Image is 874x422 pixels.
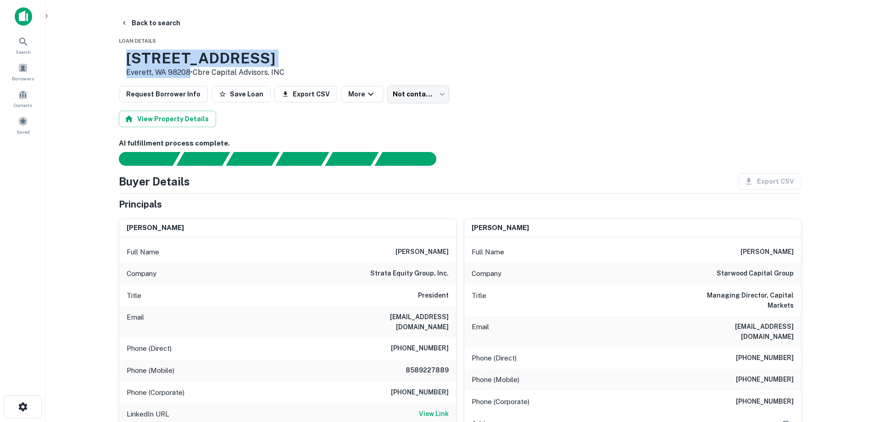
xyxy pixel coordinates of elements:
[119,173,190,190] h4: Buyer Details
[418,290,449,301] h6: President
[472,396,529,407] p: Phone (Corporate)
[14,101,32,109] span: Contacts
[119,111,216,127] button: View Property Details
[341,86,384,102] button: More
[226,152,279,166] div: Documents found, AI parsing details...
[3,59,43,84] a: Borrowers
[736,374,794,385] h6: [PHONE_NUMBER]
[127,247,159,258] p: Full Name
[684,290,794,310] h6: Managing Director, Capital Markets
[472,247,504,258] p: Full Name
[828,349,874,393] iframe: Chat Widget
[212,86,271,102] button: Save Loan
[117,15,184,31] button: Back to search
[3,113,43,137] a: Saved
[176,152,230,166] div: Your request is received and processing...
[736,396,794,407] h6: [PHONE_NUMBER]
[684,321,794,342] h6: [EMAIL_ADDRESS][DOMAIN_NAME]
[17,128,30,135] span: Saved
[325,152,379,166] div: Principals found, still searching for contact information. This may take time...
[717,268,794,279] h6: starwood capital group
[419,409,449,420] a: View Link
[472,290,486,310] p: Title
[12,75,34,82] span: Borrowers
[391,387,449,398] h6: [PHONE_NUMBER]
[472,223,529,233] h6: [PERSON_NAME]
[119,86,208,102] button: Request Borrower Info
[274,86,337,102] button: Export CSV
[127,387,184,398] p: Phone (Corporate)
[375,152,447,166] div: AI fulfillment process complete.
[472,353,517,364] p: Phone (Direct)
[126,50,284,67] h3: [STREET_ADDRESS]
[119,197,162,211] h5: Principals
[126,67,284,78] p: Everett, WA 98208 •
[472,374,519,385] p: Phone (Mobile)
[736,353,794,364] h6: [PHONE_NUMBER]
[395,247,449,258] h6: [PERSON_NAME]
[370,268,449,279] h6: strata equity group, inc.
[119,38,156,44] span: Loan Details
[119,138,802,149] h6: AI fulfillment process complete.
[3,33,43,57] a: Search
[127,365,174,376] p: Phone (Mobile)
[740,247,794,258] h6: [PERSON_NAME]
[15,7,32,26] img: capitalize-icon.png
[472,268,501,279] p: Company
[127,343,172,354] p: Phone (Direct)
[127,290,141,301] p: Title
[394,365,449,376] h6: 8589227889
[339,312,449,332] h6: [EMAIL_ADDRESS][DOMAIN_NAME]
[108,152,177,166] div: Sending borrower request to AI...
[16,48,31,56] span: Search
[193,68,284,77] a: Cbre Capital Advisors, INC
[275,152,329,166] div: Principals found, AI now looking for contact information...
[472,321,489,342] p: Email
[127,312,144,332] p: Email
[127,223,184,233] h6: [PERSON_NAME]
[127,409,169,420] p: LinkedIn URL
[127,268,156,279] p: Company
[387,85,449,103] div: Not contacted
[391,343,449,354] h6: [PHONE_NUMBER]
[3,86,43,111] a: Contacts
